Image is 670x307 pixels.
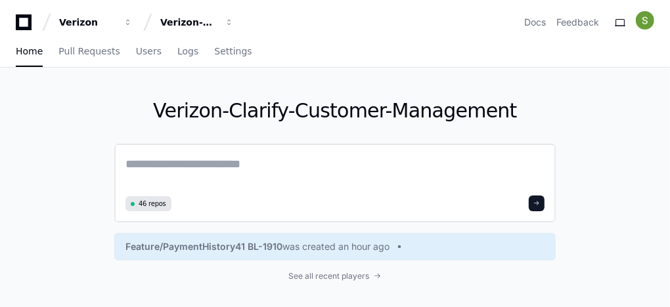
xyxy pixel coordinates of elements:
span: 46 repos [139,199,166,209]
a: Settings [214,37,252,67]
a: See all recent players [114,271,556,281]
a: Feature/PaymentHistory41 BL-1910was created an hour ago [125,240,545,253]
a: Logs [177,37,198,67]
h1: Verizon-Clarify-Customer-Management [114,99,556,123]
button: Feedback [556,16,599,29]
div: Verizon-Clarify-Customer-Management [160,16,217,29]
span: Logs [177,47,198,55]
span: Pull Requests [58,47,120,55]
span: See all recent players [289,271,370,281]
img: ACg8ocINzQSuW7JbJNliuvK4fIheIvEbA_uDwFl7oGhbWd6Dg5VA=s96-c [636,11,654,30]
a: Home [16,37,43,67]
a: Users [136,37,162,67]
span: Home [16,47,43,55]
span: was created an hour ago [282,240,390,253]
span: Users [136,47,162,55]
a: Pull Requests [58,37,120,67]
button: Verizon [54,10,138,34]
button: Verizon-Clarify-Customer-Management [155,10,239,34]
span: Feature/PaymentHistory41 BL-1910 [125,240,282,253]
div: Verizon [59,16,116,29]
span: Settings [214,47,252,55]
a: Docs [524,16,546,29]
